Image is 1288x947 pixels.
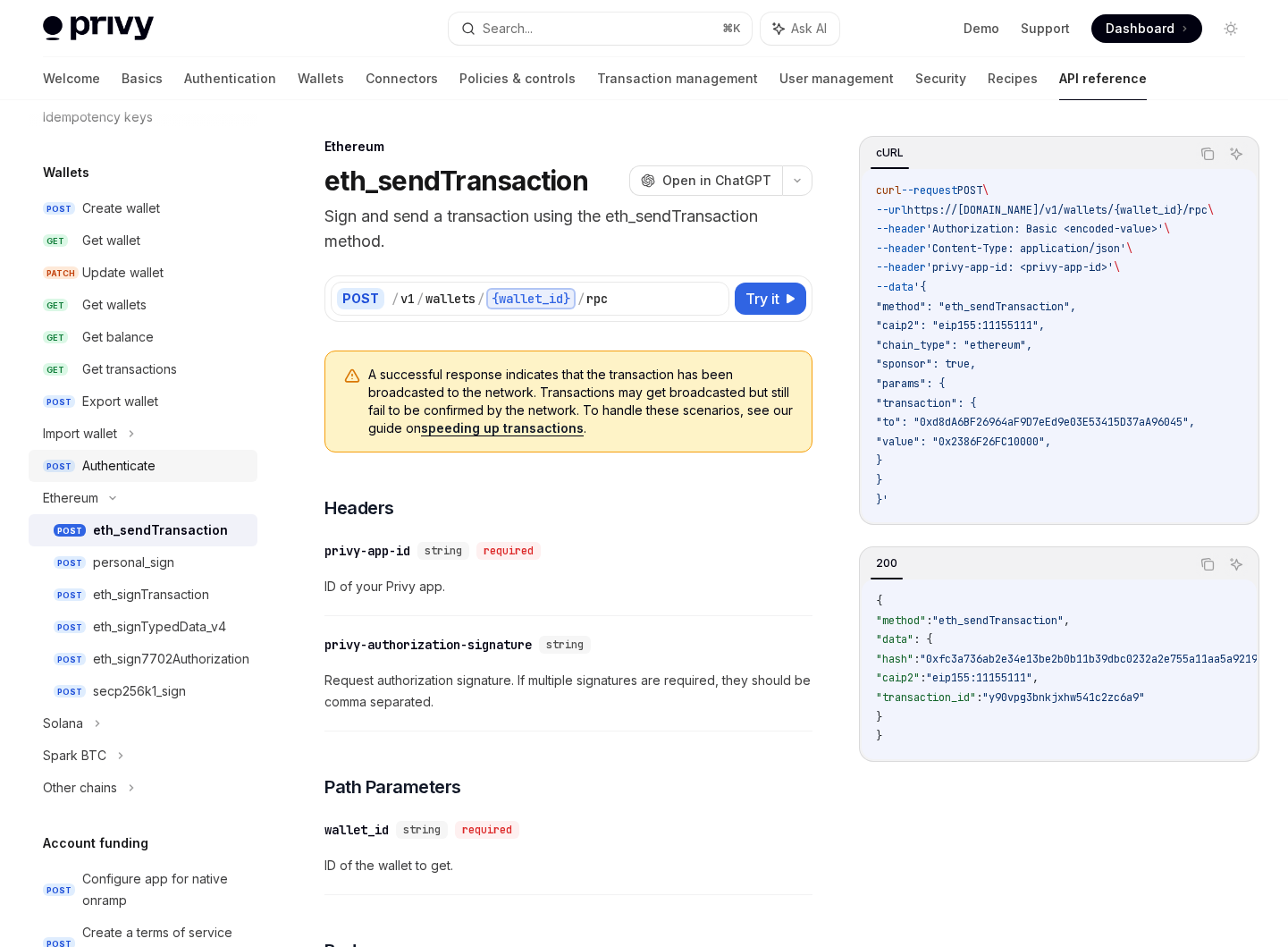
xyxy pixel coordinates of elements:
span: \ [1164,222,1170,236]
div: Get balance [82,326,154,348]
span: POST [957,183,982,198]
span: 'Authorization: Basic <encoded-value>' [926,222,1164,236]
span: POST [43,460,75,473]
div: eth_sendTransaction [93,520,228,541]
h5: Account funding [43,833,148,854]
span: '{ [913,280,926,294]
span: POST [54,556,86,570]
div: POST [337,288,384,309]
div: Other chains [43,777,117,799]
p: Sign and send a transaction using the eth_sendTransaction method. [324,204,812,254]
a: Support [1021,20,1070,38]
span: GET [43,234,68,248]
div: wallets [425,290,476,308]
span: string [425,544,462,558]
span: --header [876,260,926,275]
a: Welcome [43,57,100,100]
span: \ [1208,203,1214,217]
div: Authenticate [82,455,156,477]
span: A successful response indicates that the transaction has been broadcasted to the network. Transac... [368,366,794,437]
div: 200 [871,553,903,574]
a: POSTeth_sendTransaction [29,514,257,546]
div: eth_signTransaction [93,584,209,605]
a: API reference [1059,57,1147,100]
a: Transaction management [597,57,758,100]
a: POSTConfigure app for native onramp [29,863,257,917]
div: Get transactions [82,359,177,380]
span: GET [43,331,68,344]
a: POSTeth_sign7702Authorization [29,643,257,675]
span: "transaction_id" [876,690,976,705]
div: {wallet_id} [486,288,576,309]
span: POST [54,653,86,666]
button: Open in ChatGPT [629,165,782,196]
a: POSTeth_signTypedData_v4 [29,611,257,643]
div: Get wallets [82,294,147,316]
a: Authentication [184,57,276,100]
div: Ethereum [43,487,98,509]
a: POSTExport wallet [29,385,257,418]
span: POST [54,588,86,602]
div: Search... [483,18,533,39]
div: Update wallet [82,262,164,283]
span: --request [901,183,957,198]
div: / [477,290,484,308]
span: : [926,613,932,628]
span: }' [876,493,888,507]
a: speeding up transactions [421,420,584,436]
span: GET [43,363,68,376]
button: Ask AI [761,13,839,45]
span: \ [1114,260,1120,275]
span: POST [43,884,75,897]
div: privy-app-id [324,542,410,560]
a: PATCHUpdate wallet [29,257,257,289]
a: POSTeth_signTransaction [29,579,257,611]
span: \ [982,183,989,198]
span: curl [876,183,901,198]
a: Demo [964,20,999,38]
span: POST [54,524,86,537]
span: : [920,671,926,685]
span: Dashboard [1106,20,1174,38]
div: rpc [586,290,608,308]
a: Basics [122,57,163,100]
div: required [476,542,541,560]
span: https://[DOMAIN_NAME]/v1/wallets/{wallet_id}/rpc [907,203,1208,217]
div: privy-authorization-signature [324,636,532,654]
span: "to": "0xd8dA6BF26964aF9D7eEd9e03E53415D37aA96045", [876,415,1195,429]
svg: Warning [343,368,361,385]
span: } [876,729,882,743]
span: "data" [876,632,913,647]
span: "transaction": { [876,396,976,410]
span: } [876,453,882,468]
span: 'privy-app-id: <privy-app-id>' [926,260,1114,275]
a: POSTCreate wallet [29,192,257,224]
span: ID of the wallet to get. [324,855,812,876]
span: PATCH [43,266,79,280]
span: : [976,690,982,705]
a: GETGet wallet [29,224,257,257]
span: string [403,823,441,837]
span: string [546,638,584,652]
button: Try it [735,283,806,315]
span: Open in ChatGPT [662,172,771,190]
span: POST [43,395,75,409]
div: Export wallet [82,391,158,412]
a: User management [779,57,894,100]
span: "hash" [876,652,913,666]
span: "eth_sendTransaction" [932,613,1064,628]
div: / [391,290,399,308]
div: Import wallet [43,423,117,444]
a: Policies & controls [459,57,576,100]
span: : { [913,632,932,647]
a: Dashboard [1091,14,1202,43]
h5: Wallets [43,162,89,183]
div: / [417,290,424,308]
div: Spark BTC [43,745,106,766]
span: } [876,710,882,724]
span: --header [876,241,926,256]
span: } [876,473,882,487]
div: Create wallet [82,198,160,219]
a: Connectors [366,57,438,100]
div: / [577,290,585,308]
